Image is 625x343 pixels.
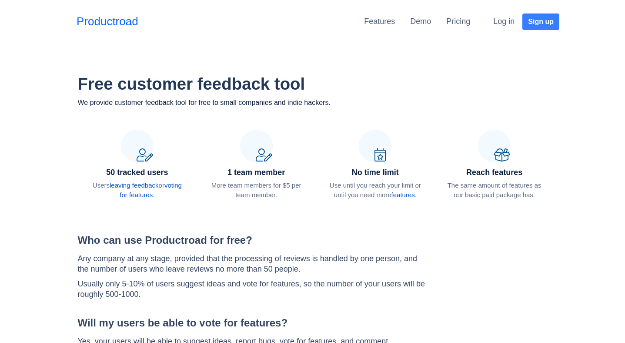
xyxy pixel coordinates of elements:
div: No time limit [322,167,428,178]
p: Usually only 5-10% of users suggest ideas and vote for features, so the number of your users will... [78,279,426,299]
div: The same amount of features as our basic paid package has. [441,178,548,202]
h2: Who can use Productroad for free? [78,234,426,247]
a: Features [364,17,395,26]
a: Demo [410,17,431,26]
button: Log in [488,13,520,30]
div: Users or . [84,178,191,202]
div: More team members for $5 per team member. [203,178,309,202]
h1: Free customer feedback tool [78,74,554,94]
h2: Will my users be able to vote for features? [78,317,391,330]
a: leaving feedback [110,182,159,189]
div: Use until you reach your limit or until you need more . [322,178,428,202]
div: Reach features [441,167,548,178]
p: We provide customer feedback tool for free to small companies and indie hackers. [78,98,554,108]
div: 50 tracked users [84,167,191,178]
a: Productroad [77,13,138,30]
p: Any company at any stage, provided that the processing of reviews is handled by one person, and t... [78,253,426,274]
a: Pricing [446,17,470,26]
a: features [391,191,415,198]
div: 1 team member [203,167,309,178]
button: Sign up [522,13,559,30]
